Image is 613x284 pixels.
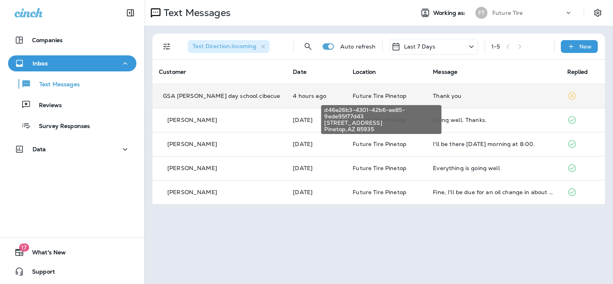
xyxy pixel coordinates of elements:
[491,43,500,50] div: 1 - 5
[433,141,554,147] div: I'll be there tomorrow morning at 8:00.
[167,189,217,195] p: [PERSON_NAME]
[475,7,487,19] div: FT
[591,6,605,20] button: Settings
[433,93,554,99] div: Thank you
[433,10,467,16] span: Working as:
[433,165,554,171] div: Everything is going well
[32,146,46,152] p: Data
[8,75,136,92] button: Text Messages
[353,68,376,75] span: Location
[293,68,306,75] span: Date
[24,268,55,278] span: Support
[32,37,63,43] p: Companies
[167,117,217,123] p: [PERSON_NAME]
[293,117,340,123] p: Sep 2, 2025 08:29 AM
[160,7,231,19] p: Text Messages
[293,165,340,171] p: Aug 28, 2025 08:22 AM
[293,93,340,99] p: Sep 3, 2025 10:37 AM
[293,189,340,195] p: Aug 27, 2025 09:21 AM
[579,43,592,50] p: New
[293,141,340,147] p: Sep 1, 2025 08:20 AM
[19,243,29,252] span: 17
[31,123,90,130] p: Survey Responses
[167,141,217,147] p: [PERSON_NAME]
[8,55,136,71] button: Inbox
[353,92,406,99] span: Future Tire Pinetop
[24,249,66,259] span: What's New
[324,120,438,126] span: [STREET_ADDRESS]
[433,68,457,75] span: Message
[159,39,175,55] button: Filters
[188,40,270,53] div: Text Direction:Incoming
[8,264,136,280] button: Support
[433,189,554,195] div: Fine, I'll be due for an oil change in about 100ormiles
[353,189,406,196] span: Future Tire Pinetop
[353,140,406,148] span: Future Tire Pinetop
[8,244,136,260] button: 17What's New
[8,96,136,113] button: Reviews
[340,43,376,50] p: Auto refresh
[353,164,406,172] span: Future Tire Pinetop
[8,117,136,134] button: Survey Responses
[8,32,136,48] button: Companies
[119,5,142,21] button: Collapse Sidebar
[193,43,256,50] span: Text Direction : Incoming
[163,93,280,99] p: GSA [PERSON_NAME] day school cibecue
[324,126,438,132] span: Pinetop , AZ 85935
[300,39,316,55] button: Search Messages
[492,10,523,16] p: Future Tire
[32,60,48,67] p: Inbox
[567,68,588,75] span: Replied
[159,68,186,75] span: Customer
[31,81,80,89] p: Text Messages
[324,107,438,120] span: d46e26b3-4301-42b6-ae85-9ede95f77d43
[404,43,436,50] p: Last 7 Days
[31,102,62,110] p: Reviews
[167,165,217,171] p: [PERSON_NAME]
[433,117,554,123] div: Going well. Thanks.
[8,141,136,157] button: Data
